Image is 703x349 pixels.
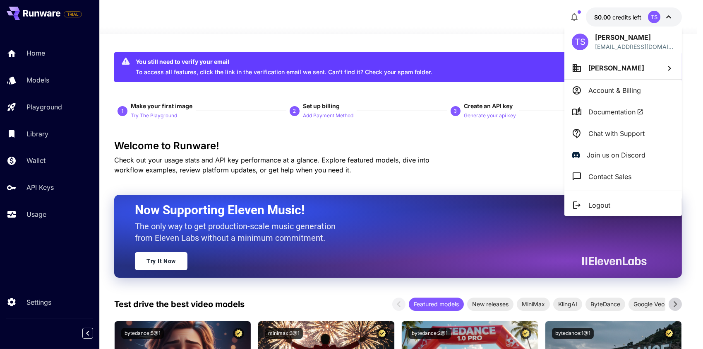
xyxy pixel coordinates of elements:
[595,42,674,51] p: [EMAIL_ADDRESS][DOMAIN_NAME]
[588,107,643,117] span: Documentation
[564,57,682,79] button: [PERSON_NAME]
[595,32,674,42] p: [PERSON_NAME]
[595,42,674,51] div: cmh_9@hotmail.co.uk
[587,150,645,160] p: Join us on Discord
[588,64,644,72] span: [PERSON_NAME]
[572,34,588,50] div: TS
[588,85,641,95] p: Account & Billing
[588,200,610,210] p: Logout
[588,172,631,182] p: Contact Sales
[588,128,645,138] p: Chat with Support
